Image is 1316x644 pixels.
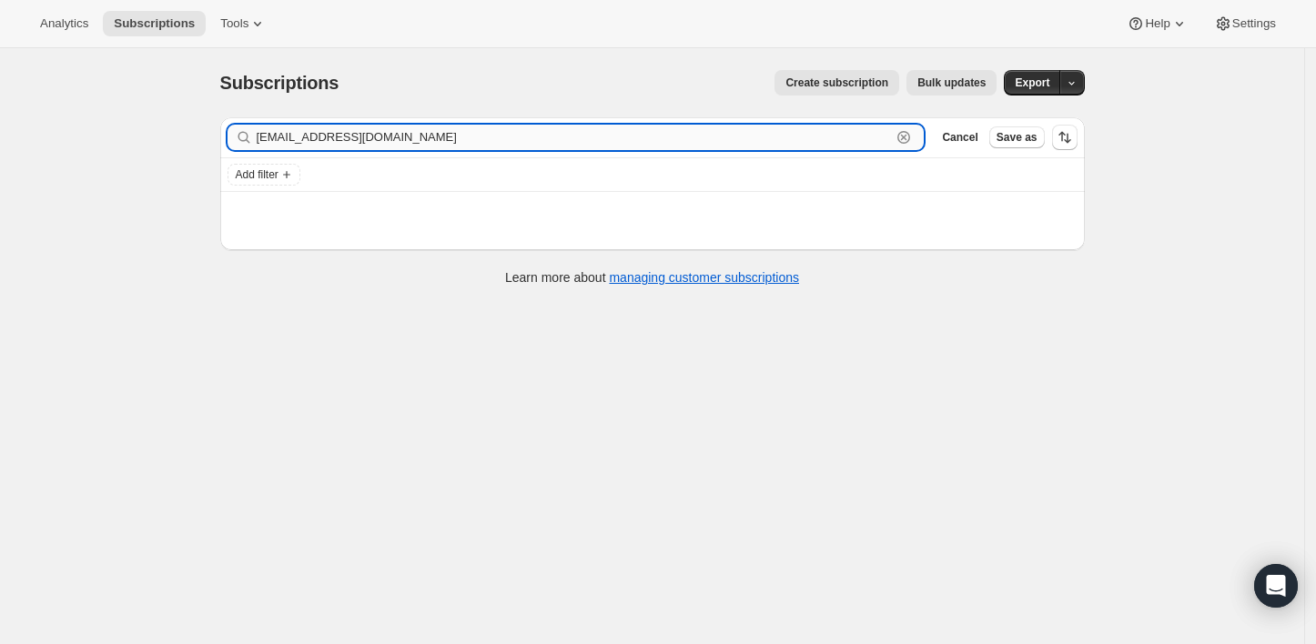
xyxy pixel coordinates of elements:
[942,130,977,145] span: Cancel
[1004,70,1060,96] button: Export
[209,11,278,36] button: Tools
[228,164,300,186] button: Add filter
[220,16,248,31] span: Tools
[40,16,88,31] span: Analytics
[505,268,799,287] p: Learn more about
[785,75,888,90] span: Create subscription
[220,73,339,93] span: Subscriptions
[906,70,997,96] button: Bulk updates
[1254,564,1298,608] div: Open Intercom Messenger
[1015,75,1049,90] span: Export
[1052,125,1078,150] button: Sort the results
[895,128,913,146] button: Clear
[1116,11,1199,36] button: Help
[236,167,278,182] span: Add filter
[257,125,892,150] input: Filter subscribers
[609,270,799,285] a: managing customer subscriptions
[935,126,985,148] button: Cancel
[989,126,1045,148] button: Save as
[1145,16,1169,31] span: Help
[114,16,195,31] span: Subscriptions
[103,11,206,36] button: Subscriptions
[1203,11,1287,36] button: Settings
[997,130,1038,145] span: Save as
[29,11,99,36] button: Analytics
[774,70,899,96] button: Create subscription
[1232,16,1276,31] span: Settings
[917,75,986,90] span: Bulk updates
